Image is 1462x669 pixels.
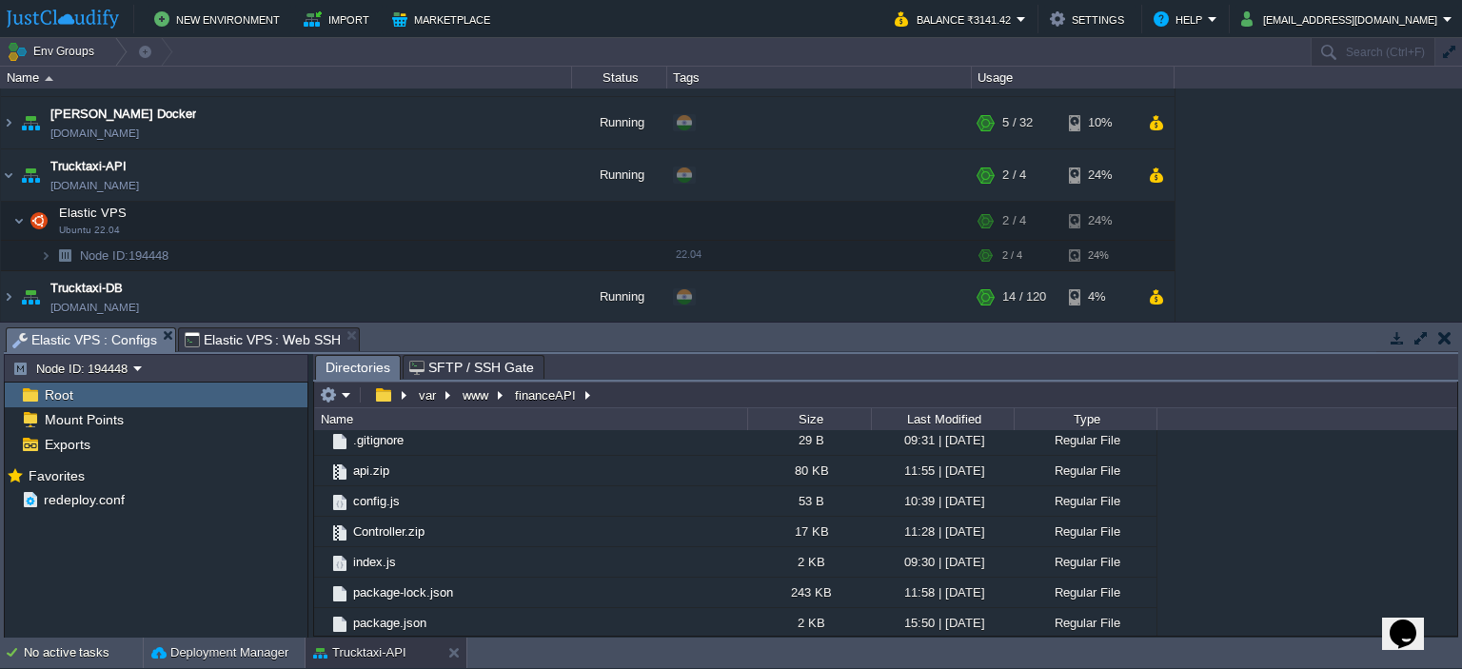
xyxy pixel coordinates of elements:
div: Running [572,271,667,323]
iframe: chat widget [1382,593,1443,650]
button: Balance ₹3141.42 [895,8,1017,30]
a: redeploy.conf [40,491,128,508]
img: AMDAwAAAACH5BAEAAAAALAAAAAABAAEAAAICRAEAOw== [314,517,329,546]
div: Name [316,408,747,430]
button: Trucktaxi-API [313,643,406,662]
div: Regular File [1014,456,1156,485]
div: 2 KB [747,547,871,577]
a: [PERSON_NAME] Docker [50,105,196,124]
a: Controller.zip [350,523,427,540]
img: JustCloudify [7,10,119,29]
span: [DOMAIN_NAME] [50,298,139,317]
div: 11:28 | [DATE] [871,517,1014,546]
input: Click to enter the path [314,382,1457,408]
span: Elastic VPS : Web SSH [185,328,342,351]
div: 5 / 32 [1002,97,1033,148]
div: 11:55 | [DATE] [871,456,1014,485]
a: .gitignore [350,432,406,448]
div: Running [572,149,667,201]
a: Exports [41,436,93,453]
span: Favorites [25,467,88,484]
a: package.json [350,615,429,631]
a: Node ID:194448 [78,247,171,264]
div: Running [572,97,667,148]
a: Favorites [25,468,88,483]
span: Node ID: [80,248,128,263]
span: Trucktaxi-DB [50,279,123,298]
button: financeAPI [512,386,581,403]
img: AMDAwAAAACH5BAEAAAAALAAAAAABAAEAAAICRAEAOw== [314,608,329,638]
button: Settings [1050,8,1130,30]
div: Type [1016,408,1156,430]
div: 29 B [747,425,871,455]
img: AMDAwAAAACH5BAEAAAAALAAAAAABAAEAAAICRAEAOw== [329,492,350,513]
img: AMDAwAAAACH5BAEAAAAALAAAAAABAAEAAAICRAEAOw== [1,149,16,201]
a: Mount Points [41,411,127,428]
div: 2 / 4 [1002,149,1026,201]
div: 14 / 120 [1002,271,1046,323]
a: Elastic VPSUbuntu 22.04 [57,206,129,220]
img: AMDAwAAAACH5BAEAAAAALAAAAAABAAEAAAICRAEAOw== [314,486,329,516]
a: config.js [350,493,403,509]
img: AMDAwAAAACH5BAEAAAAALAAAAAABAAEAAAICRAEAOw== [45,76,53,81]
a: index.js [350,554,399,570]
img: AMDAwAAAACH5BAEAAAAALAAAAAABAAEAAAICRAEAOw== [314,578,329,607]
div: Regular File [1014,517,1156,546]
div: Usage [973,67,1174,89]
span: [DOMAIN_NAME] [50,176,139,195]
div: Regular File [1014,578,1156,607]
span: Elastic VPS : Configs [12,328,157,352]
span: Trucktaxi-API [50,157,127,176]
span: package-lock.json [350,584,456,600]
button: www [460,386,493,403]
div: Tags [668,67,971,89]
span: 22.04 [676,248,701,260]
img: AMDAwAAAACH5BAEAAAAALAAAAAABAAEAAAICRAEAOw== [17,149,44,201]
div: Size [749,408,871,430]
button: Deployment Manager [151,643,288,662]
span: 194448 [78,247,171,264]
button: Marketplace [392,8,496,30]
div: 2 / 4 [1002,202,1026,240]
div: No active tasks [24,638,143,668]
div: 24% [1069,149,1131,201]
div: Name [2,67,571,89]
img: AMDAwAAAACH5BAEAAAAALAAAAAABAAEAAAICRAEAOw== [17,271,44,323]
div: 15:50 | [DATE] [871,608,1014,638]
img: AMDAwAAAACH5BAEAAAAALAAAAAABAAEAAAICRAEAOw== [13,202,25,240]
div: Regular File [1014,608,1156,638]
div: 53 B [747,486,871,516]
div: Regular File [1014,547,1156,577]
button: Env Groups [7,38,101,65]
div: 17 KB [747,517,871,546]
img: AMDAwAAAACH5BAEAAAAALAAAAAABAAEAAAICRAEAOw== [314,456,329,485]
img: AMDAwAAAACH5BAEAAAAALAAAAAABAAEAAAICRAEAOw== [26,202,52,240]
div: 10:39 | [DATE] [871,486,1014,516]
img: AMDAwAAAACH5BAEAAAAALAAAAAABAAEAAAICRAEAOw== [314,547,329,577]
div: 80 KB [747,456,871,485]
div: Regular File [1014,425,1156,455]
span: Ubuntu 22.04 [59,225,120,236]
span: Elastic VPS [57,205,129,221]
button: Help [1154,8,1208,30]
img: AMDAwAAAACH5BAEAAAAALAAAAAABAAEAAAICRAEAOw== [51,241,78,270]
div: Status [573,67,666,89]
button: [EMAIL_ADDRESS][DOMAIN_NAME] [1241,8,1443,30]
a: Root [41,386,76,403]
div: 10% [1069,97,1131,148]
img: AMDAwAAAACH5BAEAAAAALAAAAAABAAEAAAICRAEAOw== [1,271,16,323]
img: AMDAwAAAACH5BAEAAAAALAAAAAABAAEAAAICRAEAOw== [40,241,51,270]
div: 4% [1069,271,1131,323]
div: 24% [1069,241,1131,270]
button: Import [304,8,375,30]
a: [DOMAIN_NAME] [50,124,139,143]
